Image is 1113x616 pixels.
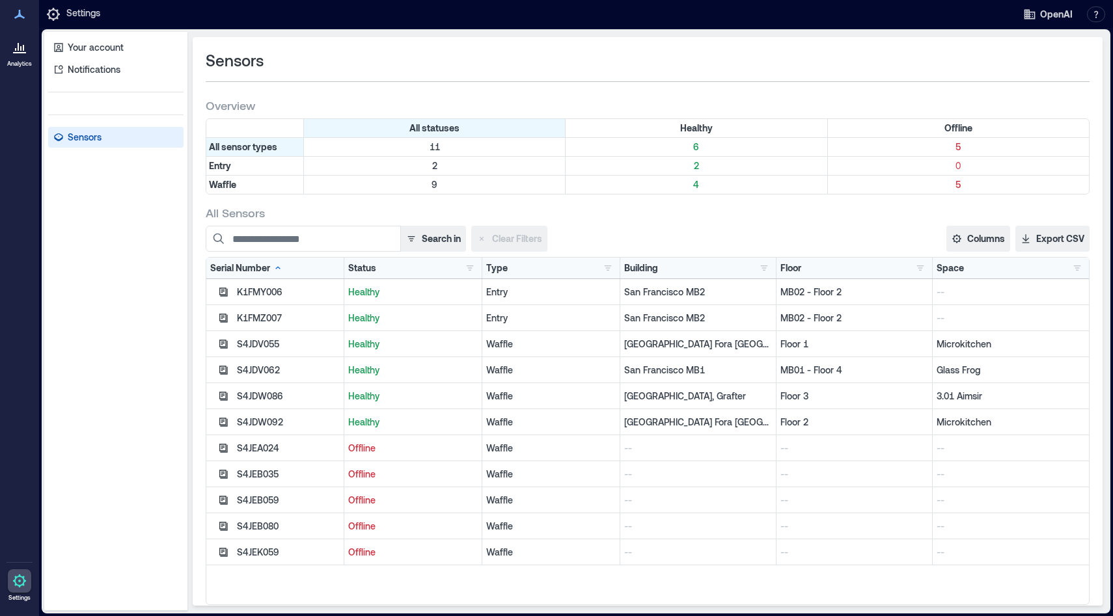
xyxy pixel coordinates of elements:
p: Healthy [348,416,478,429]
p: MB02 - Floor 2 [780,286,928,299]
div: K1FMZ007 [237,312,340,325]
p: 11 [307,141,562,154]
div: Filter by Type: Entry [206,157,304,175]
div: Filter by Type: Waffle & Status: Healthy [566,176,827,194]
p: Settings [8,594,31,602]
p: Notifications [68,63,120,76]
p: -- [780,520,928,533]
p: Glass Frog [937,364,1085,377]
div: S4JEB035 [237,468,340,481]
p: 9 [307,178,562,191]
p: Offline [348,546,478,559]
p: 5 [831,141,1086,154]
div: Status [348,261,376,275]
p: [GEOGRAPHIC_DATA] Fora [GEOGRAPHIC_DATA] [624,338,772,351]
p: Healthy [348,390,478,403]
div: Filter by Type: Entry & Status: Healthy [566,157,827,175]
button: Search in [400,226,466,252]
div: S4JDV062 [237,364,340,377]
p: Offline [348,442,478,455]
div: Waffle [486,364,616,377]
div: Building [624,261,658,275]
div: S4JDW086 [237,390,340,403]
div: Filter by Type: Entry & Status: Offline (0 sensors) [828,157,1089,175]
div: Waffle [486,416,616,429]
div: S4JEB080 [237,520,340,533]
div: Filter by Status: Healthy [566,119,827,137]
p: 6 [568,141,824,154]
div: Filter by Type: Waffle & Status: Offline [828,176,1089,194]
div: Waffle [486,494,616,507]
p: -- [624,494,772,507]
p: 2 [568,159,824,172]
div: Type [486,261,508,275]
div: Filter by Type: Waffle [206,176,304,194]
button: Export CSV [1015,226,1090,252]
p: Sensors [68,131,102,144]
button: Clear Filters [471,226,547,252]
div: All sensor types [206,138,304,156]
p: San Francisco MB2 [624,312,772,325]
div: Waffle [486,442,616,455]
p: -- [937,442,1085,455]
p: 4 [568,178,824,191]
p: 5 [831,178,1086,191]
p: 0 [831,159,1086,172]
p: -- [624,546,772,559]
div: Waffle [486,546,616,559]
div: Waffle [486,520,616,533]
p: MB02 - Floor 2 [780,312,928,325]
a: Notifications [48,59,184,80]
p: -- [937,494,1085,507]
p: Analytics [7,60,32,68]
div: Waffle [486,390,616,403]
p: Floor 3 [780,390,928,403]
p: -- [624,442,772,455]
p: -- [937,286,1085,299]
p: Microkitchen [937,338,1085,351]
p: Offline [348,520,478,533]
div: S4JDW092 [237,416,340,429]
div: Filter by Status: Offline [828,119,1089,137]
p: Offline [348,494,478,507]
p: [GEOGRAPHIC_DATA] Fora [GEOGRAPHIC_DATA] [624,416,772,429]
p: Healthy [348,364,478,377]
div: S4JEA024 [237,442,340,455]
div: Waffle [486,468,616,481]
p: 3.01 Aimsir [937,390,1085,403]
p: Healthy [348,286,478,299]
div: All statuses [304,119,566,137]
a: Settings [4,565,35,606]
span: All Sensors [206,205,265,221]
div: Entry [486,312,616,325]
p: -- [624,468,772,481]
p: -- [780,546,928,559]
p: Floor 2 [780,416,928,429]
span: Overview [206,98,255,113]
p: -- [780,494,928,507]
p: -- [780,442,928,455]
div: Space [937,261,964,275]
a: Your account [48,37,184,58]
p: -- [780,468,928,481]
p: [GEOGRAPHIC_DATA], Grafter [624,390,772,403]
div: Waffle [486,338,616,351]
div: Floor [780,261,801,275]
p: MB01 - Floor 4 [780,364,928,377]
div: Entry [486,286,616,299]
p: -- [937,520,1085,533]
a: Sensors [48,127,184,148]
p: 2 [307,159,562,172]
span: OpenAI [1040,8,1073,21]
p: -- [937,546,1085,559]
button: Columns [946,226,1010,252]
p: Healthy [348,338,478,351]
p: Offline [348,468,478,481]
div: K1FMY006 [237,286,340,299]
p: -- [624,520,772,533]
p: San Francisco MB2 [624,286,772,299]
p: Settings [66,7,100,22]
p: -- [937,468,1085,481]
p: Healthy [348,312,478,325]
p: Floor 1 [780,338,928,351]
